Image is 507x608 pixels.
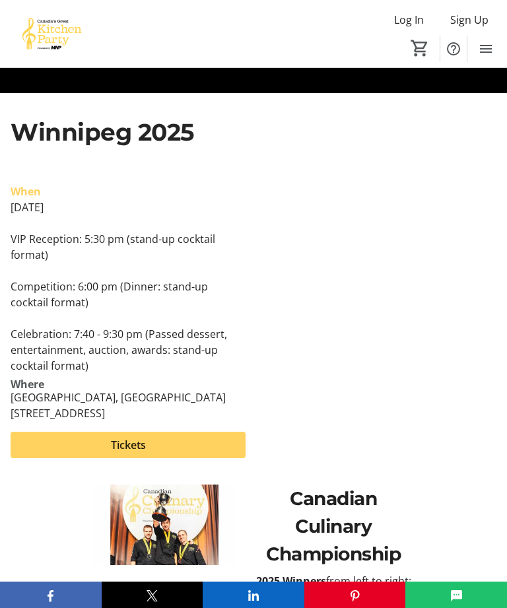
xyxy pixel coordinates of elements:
button: Tickets [11,432,246,458]
div: When [11,184,41,199]
div: Where [11,379,44,389]
div: [DATE] VIP Reception: 5:30 pm (stand-up cocktail format) Competition: 6:00 pm (Dinner: stand-up c... [11,199,246,374]
button: Menu [473,36,499,62]
div: [STREET_ADDRESS] [11,405,226,421]
p: from left to right: [252,573,415,589]
button: Log In [384,9,434,30]
button: Sign Up [440,9,499,30]
div: [GEOGRAPHIC_DATA], [GEOGRAPHIC_DATA] [11,389,226,405]
button: Cart [408,36,432,60]
button: SMS [405,582,507,608]
img: Canada’s Great Kitchen Party's Logo [8,9,96,59]
span: Canadian Culinary Championship [266,487,401,565]
button: X [102,582,203,608]
button: Pinterest [304,582,406,608]
strong: 2025 Winners [256,574,326,588]
span: Winnipeg 2025 [11,118,194,147]
img: undefined [92,485,236,566]
span: Sign Up [450,12,489,28]
button: LinkedIn [203,582,304,608]
button: Help [440,36,467,62]
span: Tickets [111,437,146,453]
span: Log In [394,12,424,28]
